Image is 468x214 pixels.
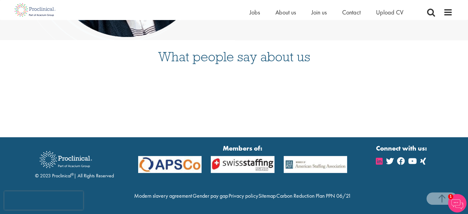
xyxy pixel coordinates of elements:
a: Contact [342,8,361,16]
img: Proclinical Recruitment [35,147,97,172]
iframe: Customer reviews powered by Trustpilot [11,76,457,119]
a: Gender pay gap [193,192,228,199]
img: APSCo [279,156,352,173]
a: Upload CV [376,8,403,16]
img: APSCo [206,156,279,173]
strong: Members of: [138,143,347,153]
a: About us [275,8,296,16]
span: 1 [448,194,453,199]
a: Carbon Reduction Plan PPN 06/21 [276,192,351,199]
div: © 2023 Proclinical | All Rights Reserved [35,147,114,180]
a: Jobs [250,8,260,16]
strong: Connect with us: [376,143,428,153]
iframe: reCAPTCHA [4,191,83,210]
a: Privacy policy [228,192,258,199]
a: Modern slavery agreement [134,192,192,199]
sup: ® [71,172,74,177]
img: APSCo [134,156,206,173]
a: Join us [311,8,327,16]
a: Sitemap [258,192,276,199]
img: Chatbot [448,194,466,212]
